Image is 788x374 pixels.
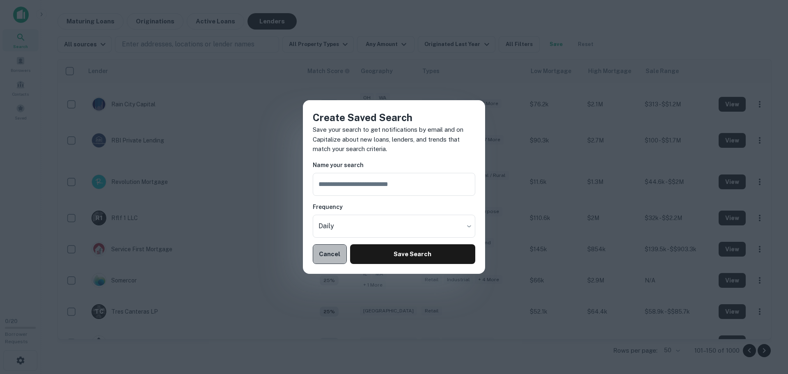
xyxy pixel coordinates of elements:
[313,244,347,264] button: Cancel
[313,215,475,238] div: Without label
[313,161,475,170] h6: Name your search
[747,282,788,321] iframe: Chat Widget
[313,202,475,211] h6: Frequency
[313,110,475,125] h4: Create Saved Search
[313,125,475,154] p: Save your search to get notifications by email and on Capitalize about new loans, lenders, and tr...
[350,244,475,264] button: Save Search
